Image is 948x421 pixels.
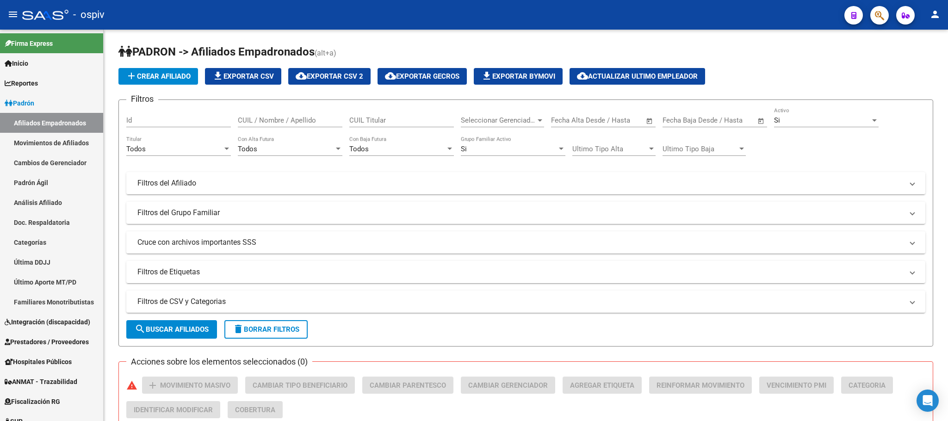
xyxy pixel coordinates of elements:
mat-expansion-panel-header: Filtros del Afiliado [126,172,925,194]
mat-panel-title: Filtros de CSV y Categorias [137,297,903,307]
mat-panel-title: Filtros del Grupo Familiar [137,208,903,218]
span: Si [774,116,780,124]
input: Fecha fin [708,116,753,124]
span: Fiscalización RG [5,396,60,407]
span: Exportar Bymovi [481,72,555,80]
span: Categoria [849,381,886,390]
span: Buscar Afiliados [135,325,209,334]
mat-icon: warning [126,380,137,391]
mat-icon: person [929,9,941,20]
mat-icon: search [135,323,146,334]
span: Cambiar Tipo Beneficiario [253,381,347,390]
button: Reinformar Movimiento [649,377,752,394]
input: Fecha fin [597,116,642,124]
span: Cambiar Parentesco [370,381,446,390]
span: Si [461,145,467,153]
span: Cobertura [235,406,275,414]
span: Ultimo Tipo Alta [572,145,647,153]
span: Cambiar Gerenciador [468,381,548,390]
div: Open Intercom Messenger [917,390,939,412]
span: Inicio [5,58,28,68]
span: Identificar Modificar [134,406,213,414]
input: Fecha inicio [663,116,700,124]
button: Open calendar [644,116,655,126]
button: Crear Afiliado [118,68,198,85]
button: Actualizar ultimo Empleador [570,68,705,85]
mat-panel-title: Cruce con archivos importantes SSS [137,237,903,248]
span: Padrón [5,98,34,108]
button: Buscar Afiliados [126,320,217,339]
mat-icon: file_download [481,70,492,81]
button: Identificar Modificar [126,401,220,418]
button: Movimiento Masivo [142,377,238,394]
span: (alt+a) [315,49,336,57]
mat-expansion-panel-header: Filtros de CSV y Categorias [126,291,925,313]
span: Hospitales Públicos [5,357,72,367]
mat-icon: add [147,380,158,391]
span: Reportes [5,78,38,88]
span: Ultimo Tipo Baja [663,145,737,153]
button: Vencimiento PMI [759,377,834,394]
button: Exportar GECROS [378,68,467,85]
mat-icon: cloud_download [385,70,396,81]
span: ANMAT - Trazabilidad [5,377,77,387]
mat-icon: cloud_download [577,70,588,81]
button: Cambiar Tipo Beneficiario [245,377,355,394]
mat-expansion-panel-header: Filtros del Grupo Familiar [126,202,925,224]
span: Seleccionar Gerenciador [461,116,536,124]
mat-icon: delete [233,323,244,334]
button: Cambiar Parentesco [362,377,453,394]
mat-panel-title: Filtros del Afiliado [137,178,903,188]
button: Cobertura [228,401,283,418]
button: Categoria [841,377,893,394]
input: Fecha inicio [551,116,589,124]
span: Actualizar ultimo Empleador [577,72,698,80]
span: Exportar CSV [212,72,274,80]
span: Integración (discapacidad) [5,317,90,327]
button: Agregar Etiqueta [563,377,642,394]
span: Todos [238,145,257,153]
span: PADRON -> Afiliados Empadronados [118,45,315,58]
span: Agregar Etiqueta [570,381,634,390]
button: Exportar CSV 2 [288,68,371,85]
mat-icon: menu [7,9,19,20]
span: Firma Express [5,38,53,49]
button: Cambiar Gerenciador [461,377,555,394]
mat-panel-title: Filtros de Etiquetas [137,267,903,277]
span: Movimiento Masivo [160,381,230,390]
span: Prestadores / Proveedores [5,337,89,347]
button: Exportar CSV [205,68,281,85]
mat-expansion-panel-header: Filtros de Etiquetas [126,261,925,283]
span: Todos [349,145,369,153]
span: - ospiv [73,5,105,25]
span: Exportar CSV 2 [296,72,363,80]
mat-icon: file_download [212,70,223,81]
span: Todos [126,145,146,153]
button: Open calendar [756,116,767,126]
span: Crear Afiliado [126,72,191,80]
mat-icon: add [126,70,137,81]
h3: Acciones sobre los elementos seleccionados (0) [126,355,312,368]
span: Reinformar Movimiento [657,381,744,390]
h3: Filtros [126,93,158,105]
span: Borrar Filtros [233,325,299,334]
span: Vencimiento PMI [767,381,826,390]
mat-icon: cloud_download [296,70,307,81]
button: Borrar Filtros [224,320,308,339]
button: Exportar Bymovi [474,68,563,85]
mat-expansion-panel-header: Cruce con archivos importantes SSS [126,231,925,254]
span: Exportar GECROS [385,72,459,80]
